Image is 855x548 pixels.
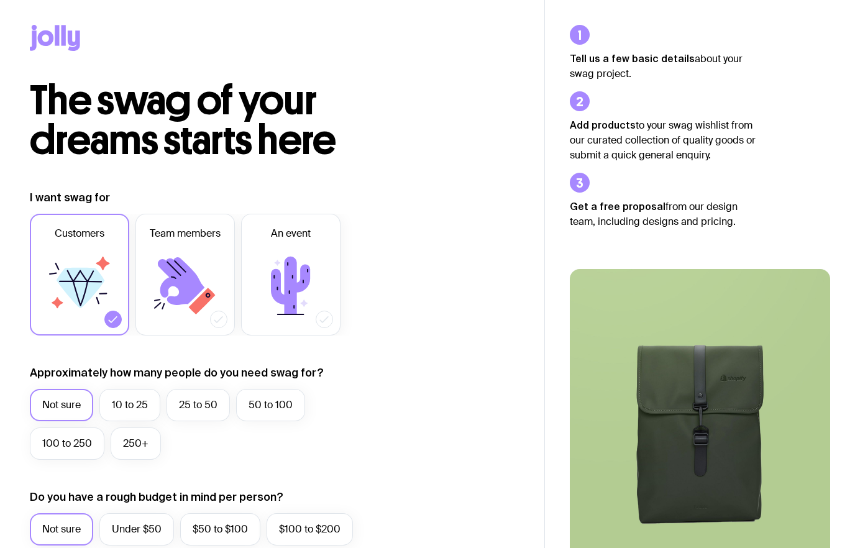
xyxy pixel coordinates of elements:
label: Not sure [30,513,93,546]
label: 25 to 50 [167,389,230,421]
label: Do you have a rough budget in mind per person? [30,490,283,505]
label: Under $50 [99,513,174,546]
label: Approximately how many people do you need swag for? [30,365,324,380]
strong: Get a free proposal [570,201,665,212]
span: Team members [150,226,221,241]
p: from our design team, including designs and pricing. [570,199,756,229]
label: 100 to 250 [30,427,104,460]
label: I want swag for [30,190,110,205]
label: $100 to $200 [267,513,353,546]
strong: Tell us a few basic details [570,53,695,64]
span: The swag of your dreams starts here [30,76,336,165]
p: to your swag wishlist from our curated collection of quality goods or submit a quick general enqu... [570,117,756,163]
span: Customers [55,226,104,241]
p: about your swag project. [570,51,756,81]
label: 250+ [111,427,161,460]
label: 10 to 25 [99,389,160,421]
label: 50 to 100 [236,389,305,421]
span: An event [271,226,311,241]
strong: Add products [570,119,636,130]
label: Not sure [30,389,93,421]
label: $50 to $100 [180,513,260,546]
